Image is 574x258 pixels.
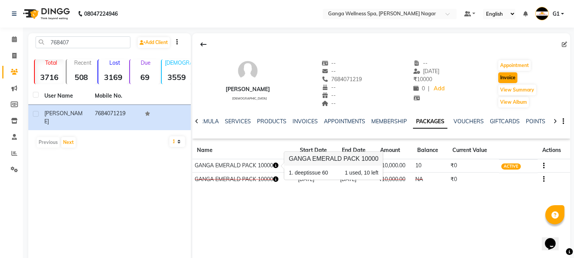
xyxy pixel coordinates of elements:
a: MEMBERSHIP [371,118,407,125]
th: User Name [40,87,90,105]
h3: GANGA EMERALD PACK 10000 [284,152,383,166]
strong: 3169 [98,72,128,82]
img: G1 [535,7,549,20]
span: -- [322,92,336,99]
span: 1. deeptissue 60 [289,169,328,177]
span: [PERSON_NAME] [44,110,83,125]
p: Lost [101,59,128,66]
span: 7684071219 [322,76,362,83]
th: Mobile No. [90,87,141,105]
b: 08047224946 [84,3,118,24]
td: ₹0 [448,173,499,186]
a: PACKAGES [413,115,447,129]
a: SERVICES [225,118,251,125]
span: 0 [413,85,425,92]
td: ₹10,000.00 [376,159,413,173]
button: Next [61,137,76,148]
th: Current Value [448,142,499,159]
span: CANCELLED [501,177,530,183]
input: Search by Name/Mobile/Email/Code [36,36,130,48]
p: [DEMOGRAPHIC_DATA] [165,59,191,66]
p: Total [38,59,64,66]
td: NA [413,173,448,186]
a: VOUCHERS [454,118,484,125]
a: POINTS [526,118,545,125]
span: ₹ [413,76,417,83]
div: Back to Client [195,37,211,52]
span: 10000 [413,76,432,83]
td: GANGA EMERALD PACK 10000 [192,159,295,173]
div: [PERSON_NAME] [226,85,270,93]
span: -- [322,60,336,67]
button: View Summary [498,85,536,95]
a: APPOINTMENTS [324,118,365,125]
a: INVOICES [293,118,318,125]
a: FORMULA [192,118,219,125]
img: logo [20,3,72,24]
span: -- [322,84,336,91]
td: ₹10,000.00 [376,173,413,186]
span: [DEMOGRAPHIC_DATA] [232,96,267,100]
td: 7684071219 [90,105,141,130]
th: End Date [337,142,376,159]
th: Name [192,142,295,159]
strong: 69 [130,72,159,82]
a: GIFTCARDS [490,118,520,125]
td: GANGA EMERALD PACK 10000 [192,173,295,186]
th: Amount [376,142,413,159]
button: Invoice [498,72,517,83]
iframe: chat widget [542,227,566,250]
a: PRODUCTS [257,118,286,125]
span: 1 used, 10 left [345,169,379,177]
span: [DATE] [413,68,440,75]
p: Due [132,59,159,66]
strong: 3716 [35,72,64,82]
img: avatar [236,59,259,82]
td: 10 [413,159,448,173]
th: Balance [413,142,448,159]
p: Recent [70,59,96,66]
a: Add [433,83,446,94]
span: -- [413,60,428,67]
span: -- [322,68,336,75]
th: Start Date [295,142,337,159]
span: -- [322,100,336,107]
strong: 3559 [162,72,191,82]
td: ₹0 [448,159,499,173]
span: | [428,85,429,93]
button: Appointment [498,60,531,71]
span: G1 [553,10,559,18]
span: ACTIVE [501,163,521,170]
strong: 508 [67,72,96,82]
th: Actions [538,142,570,159]
a: Add Client [138,37,170,48]
button: View Album [498,97,529,108]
